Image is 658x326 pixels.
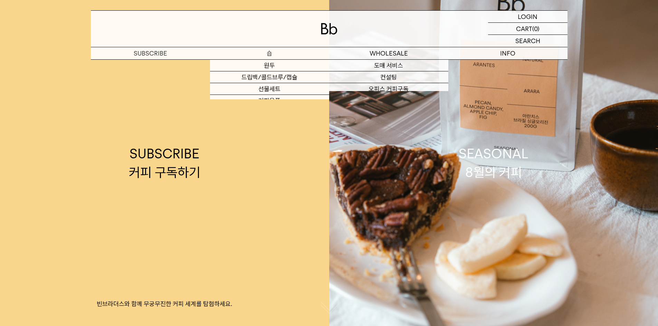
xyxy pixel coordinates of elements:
p: WHOLESALE [329,47,448,59]
p: INFO [448,47,568,59]
a: 드립백/콜드브루/캡슐 [210,71,329,83]
a: 오피스 커피구독 [329,83,448,95]
a: LOGIN [488,11,568,23]
p: CART [516,23,532,34]
a: 원두 [210,60,329,71]
div: SUBSCRIBE 커피 구독하기 [129,145,200,181]
a: 선물세트 [210,83,329,95]
a: CART (0) [488,23,568,35]
a: 숍 [210,47,329,59]
a: 도매 서비스 [329,60,448,71]
div: SEASONAL 8월의 커피 [459,145,528,181]
img: 로고 [321,23,337,34]
a: 컨설팅 [329,71,448,83]
a: 커피용품 [210,95,329,107]
a: SUBSCRIBE [91,47,210,59]
p: (0) [532,23,540,34]
p: LOGIN [518,11,537,22]
p: SEARCH [515,35,540,47]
